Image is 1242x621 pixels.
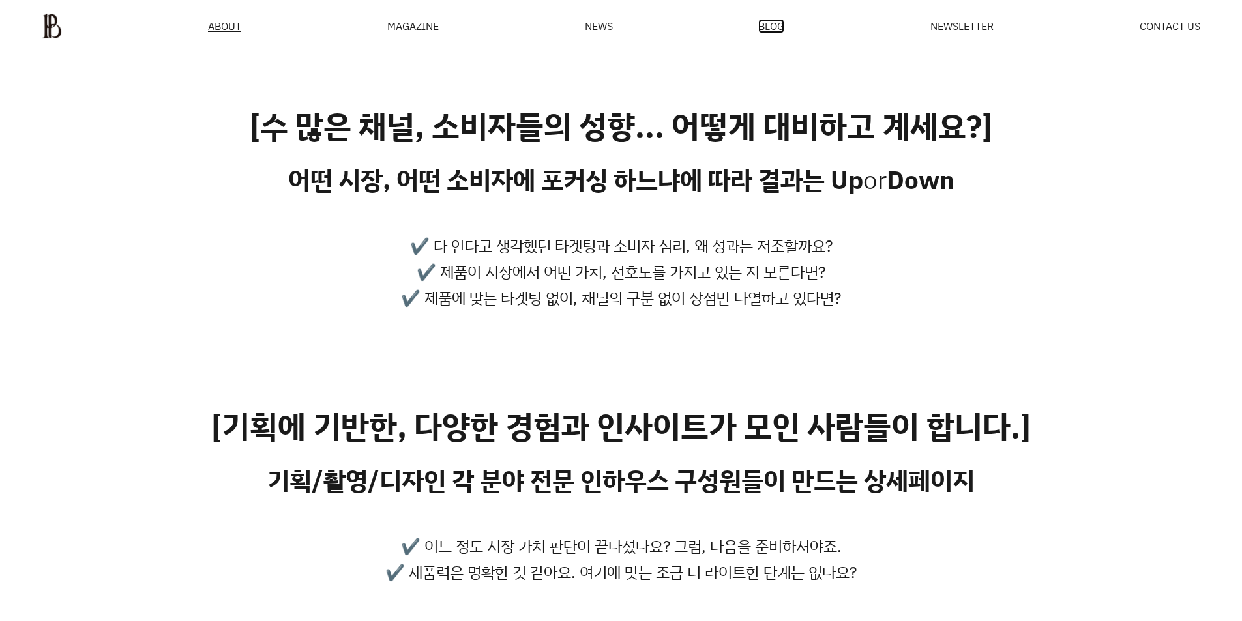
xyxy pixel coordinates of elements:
span: ABOUT [208,21,241,31]
a: CONTACT US [1140,21,1200,31]
a: NEWS [585,21,613,31]
p: ✔️ 어느 정도 시장 가치 판단이 끝나셨나요? 그럼, 다음을 준비하셔야죠. ✔️ 제품력은 명확한 것 같아요. 여기에 맞는 조금 더 라이트한 단계는 없나요? [385,533,857,585]
h2: [기획에 기반한, 다양한 경험과 인사이트가 모인 사람들이 합니다.] [211,408,1031,446]
p: ✔️ 다 안다고 생각했던 타겟팅과 소비자 심리, 왜 성과는 저조할까요? ✔️ 제품이 시장에서 어떤 가치, 선호도를 가지고 있는 지 모른다면? ✔️ 제품에 맞는 타겟팅 없이, ... [401,233,841,311]
div: MAGAZINE [387,21,439,31]
a: NEWSLETTER [930,21,994,31]
h3: 어떤 시장, 어떤 소비자에 포커싱 하느냐에 따라 결과는 Up Down [288,165,954,195]
img: ba379d5522eb3.png [42,13,62,39]
a: ABOUT [208,21,241,32]
span: or [863,163,887,196]
h2: [수 많은 채널, 소비자들의 성향... 어떻게 대비하고 계세요?] [250,108,992,145]
h3: 기획/촬영/디자인 각 분야 전문 인하우스 구성원들이 만드는 상세페이지 [267,465,975,495]
a: BLOG [758,21,784,31]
